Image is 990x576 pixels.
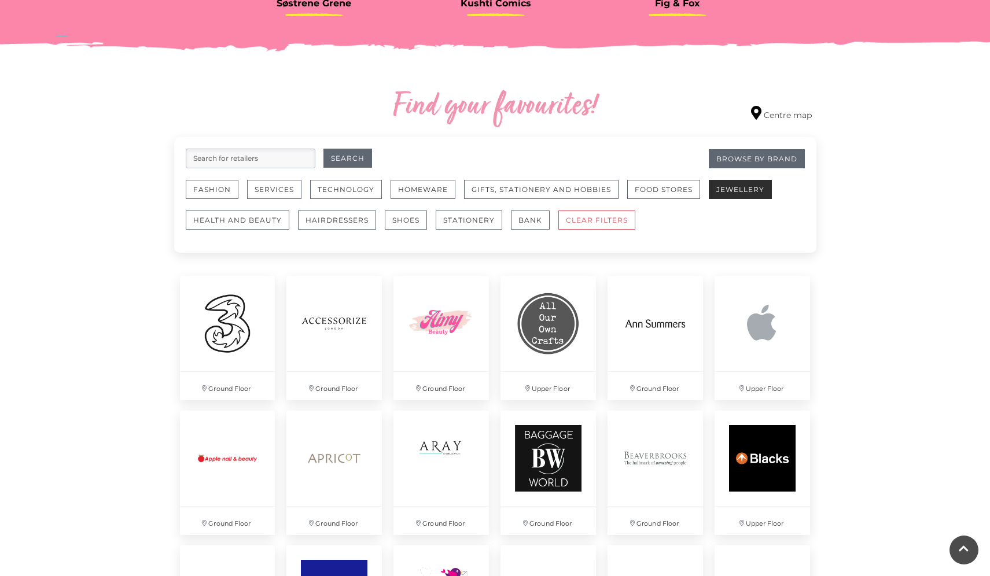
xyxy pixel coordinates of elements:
[174,405,281,541] a: Ground Floor
[436,211,511,241] a: Stationery
[627,180,700,199] button: Food Stores
[627,180,709,211] a: Food Stores
[298,211,385,241] a: Hairdressers
[715,372,810,400] p: Upper Floor
[186,180,238,199] button: Fashion
[180,507,275,535] p: Ground Floor
[281,405,388,541] a: Ground Floor
[511,211,558,241] a: Bank
[247,180,301,199] button: Services
[323,149,372,168] button: Search
[393,372,489,400] p: Ground Floor
[180,372,275,400] p: Ground Floor
[709,180,772,199] button: Jewellery
[602,270,709,406] a: Ground Floor
[247,180,310,211] a: Services
[558,211,635,230] button: CLEAR FILTERS
[284,88,706,125] h2: Find your favourites!
[286,507,382,535] p: Ground Floor
[186,211,298,241] a: Health and Beauty
[608,372,703,400] p: Ground Floor
[608,507,703,535] p: Ground Floor
[286,372,382,400] p: Ground Floor
[495,270,602,406] a: Upper Floor
[391,180,455,199] button: Homeware
[186,149,315,168] input: Search for retailers
[391,180,464,211] a: Homeware
[709,270,816,406] a: Upper Floor
[186,211,289,230] button: Health and Beauty
[709,405,816,541] a: Upper Floor
[436,211,502,230] button: Stationery
[310,180,391,211] a: Technology
[500,372,596,400] p: Upper Floor
[385,211,427,230] button: Shoes
[464,180,619,199] button: Gifts, Stationery and Hobbies
[500,507,596,535] p: Ground Floor
[281,270,388,406] a: Ground Floor
[751,106,812,121] a: Centre map
[558,211,644,241] a: CLEAR FILTERS
[715,507,810,535] p: Upper Floor
[174,270,281,406] a: Ground Floor
[310,180,382,199] button: Technology
[393,507,489,535] p: Ground Floor
[385,211,436,241] a: Shoes
[709,180,781,211] a: Jewellery
[186,180,247,211] a: Fashion
[464,180,627,211] a: Gifts, Stationery and Hobbies
[511,211,550,230] button: Bank
[388,405,495,541] a: Ground Floor
[709,149,805,168] a: Browse By Brand
[495,405,602,541] a: Ground Floor
[602,405,709,541] a: Ground Floor
[298,211,376,230] button: Hairdressers
[388,270,495,406] a: Ground Floor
